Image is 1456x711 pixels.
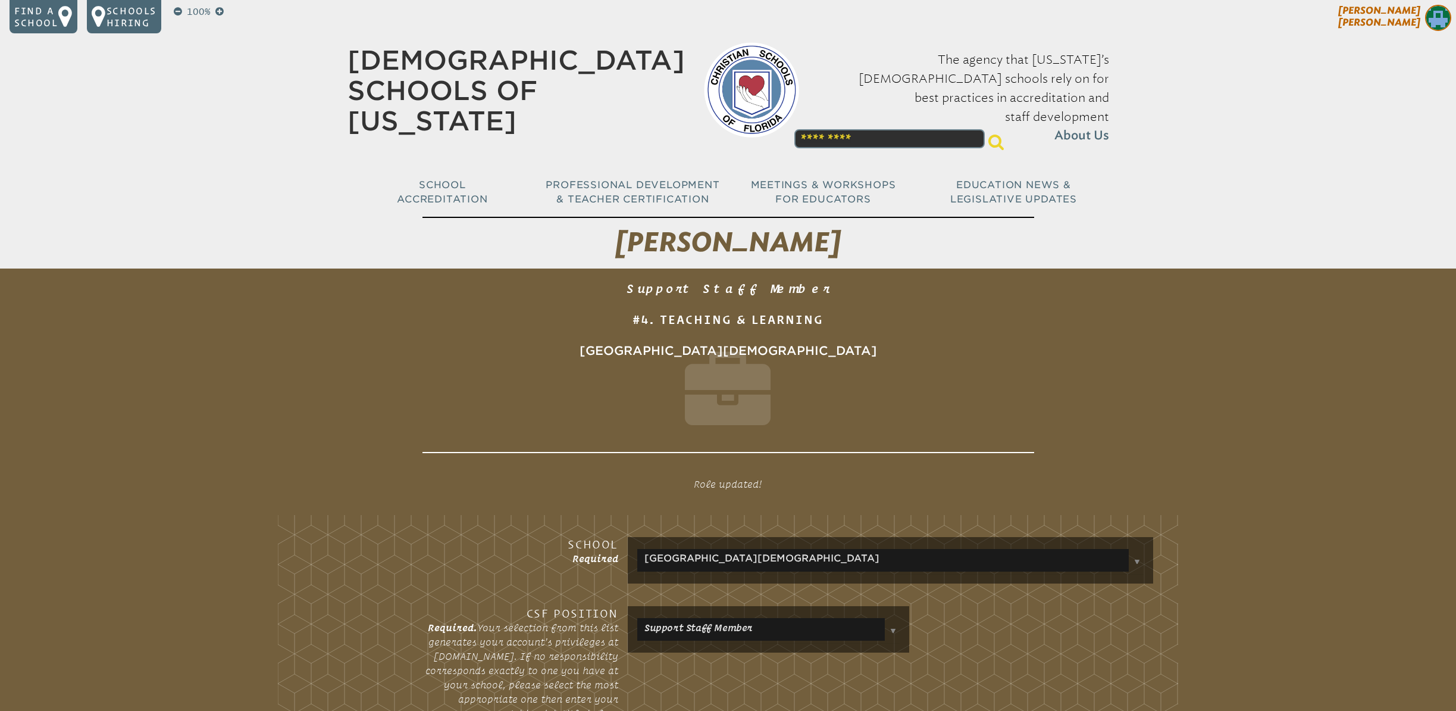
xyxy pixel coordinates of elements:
a: [DEMOGRAPHIC_DATA] Schools of [US_STATE] [347,45,685,136]
span: School Accreditation [397,179,487,205]
p: Schools Hiring [107,5,156,29]
span: Support Staff Member [627,282,830,295]
p: 100% [184,5,213,19]
span: [PERSON_NAME] [615,226,841,258]
h3: School [418,537,618,551]
img: 27df073b54850481907a31e85eb6f9c4 [1425,5,1451,31]
span: About Us [1054,126,1109,145]
p: Role updated! [533,472,923,496]
span: [GEOGRAPHIC_DATA][DEMOGRAPHIC_DATA] [580,344,877,358]
img: csf-logo-web-colors.png [704,42,799,138]
span: Professional Development & Teacher Certification [546,179,719,205]
p: Find a school [14,5,58,29]
span: Education News & Legislative Updates [950,179,1077,205]
span: #4. Teaching & Learning [633,313,823,326]
h3: CSF Position [418,606,618,620]
span: [PERSON_NAME] [PERSON_NAME] [1338,5,1420,28]
span: Meetings & Workshops for Educators [751,179,896,205]
a: Support Staff Member [640,618,753,637]
a: [GEOGRAPHIC_DATA][DEMOGRAPHIC_DATA] [640,549,879,568]
span: Required [572,553,618,564]
p: The agency that [US_STATE]’s [DEMOGRAPHIC_DATA] schools rely on for best practices in accreditati... [818,50,1109,145]
span: Required. [428,622,477,633]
